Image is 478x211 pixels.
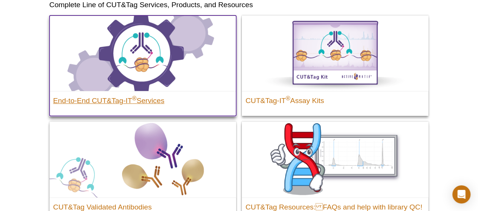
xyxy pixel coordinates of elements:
div: Open Intercom Messenger [452,185,470,203]
sup: ® [286,95,290,102]
img: CUT&Tag-IT® Assay Kits [242,15,428,91]
h2: CUT&Tag-IT Assay Kits [246,93,425,105]
h2: CUT&Tag Resources: FAQs and help with library QC! [246,200,425,211]
h2: End-to-End CUT&Tag-IT Services [53,93,232,105]
img: CUT&Tag Validated Antibodies [50,122,236,197]
sup: ® [132,95,137,102]
a: End-to-End CUT&Tag Services End-to-End CUT&Tag-IT®Services [50,15,236,116]
a: CUT&Tag-IT® Assay Kits CUT&Tag-IT®Assay Kits [242,15,428,116]
img: End-to-End CUT&Tag Services [50,15,236,91]
h2: CUT&Tag Validated Antibodies [53,200,232,211]
img: CUT&Tag Resources [242,122,428,197]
